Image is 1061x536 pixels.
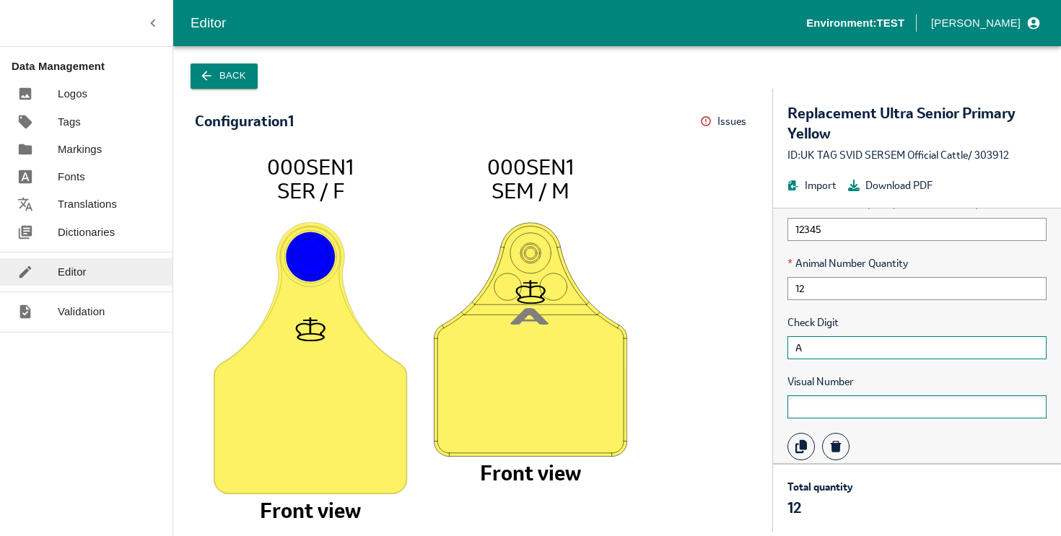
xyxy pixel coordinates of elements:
span: Visual Number [787,374,1047,390]
p: Environment: TEST [806,15,904,31]
button: Back [191,63,258,89]
span: Animal Number Quantity [787,255,1047,271]
div: Editor [191,12,806,34]
button: profile [925,11,1044,35]
p: Total quantity [787,479,852,495]
div: ID: UK TAG SVID SERSEM Official Cattle / 303912 [787,147,1047,163]
p: Fonts [58,169,85,185]
button: Import [787,177,837,193]
tspan: SER / F [277,177,344,204]
tspan: SEM / M [492,177,569,204]
button: Issues [700,110,751,133]
tspan: 000SEN1 [267,153,354,180]
tspan: Front view [260,496,361,524]
tspan: 000SEN1 [487,153,574,180]
tspan: A [507,307,551,328]
p: Dictionaries [58,224,115,240]
p: Markings [58,141,102,157]
p: Validation [58,304,105,320]
p: Tags [58,114,81,130]
p: Translations [58,196,117,212]
p: 12 [787,498,852,518]
p: Logos [58,86,87,102]
button: Download PDF [848,177,933,193]
p: Data Management [12,58,173,74]
tspan: Front view [480,459,581,486]
span: Check Digit [787,315,1047,330]
div: Configuration 1 [195,113,294,129]
p: Editor [58,264,87,280]
p: [PERSON_NAME] [931,15,1021,31]
div: Replacement Ultra Senior Primary Yellow [787,103,1047,144]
